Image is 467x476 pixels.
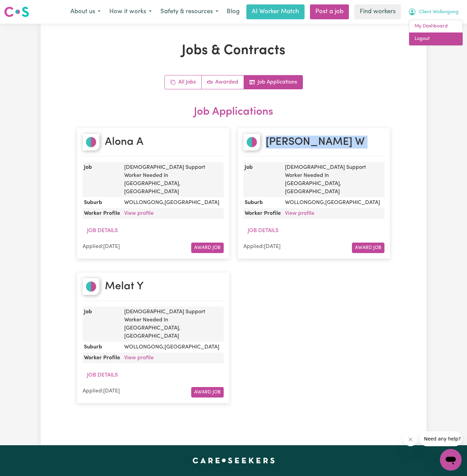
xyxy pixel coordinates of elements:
[243,208,282,219] dt: Worker Profile
[121,197,224,208] dd: WOLLONGONG , [GEOGRAPHIC_DATA]
[77,106,390,118] h2: Job Applications
[282,162,384,197] dd: [DEMOGRAPHIC_DATA] Support Worker Needed In [GEOGRAPHIC_DATA], [GEOGRAPHIC_DATA]
[83,197,121,208] dt: Suburb
[243,134,260,151] img: Katherine
[4,6,29,18] img: Careseekers logo
[354,4,401,19] a: Find workers
[420,431,462,446] iframe: Message from company
[121,307,224,342] dd: [DEMOGRAPHIC_DATA] Support Worker Needed In [GEOGRAPHIC_DATA], [GEOGRAPHIC_DATA]
[440,449,462,471] iframe: Button to launch messaging window
[83,307,121,342] dt: Job
[409,20,463,46] div: My Account
[419,8,459,16] span: Client Wollongong
[246,4,305,19] a: AI Worker Match
[83,224,122,237] button: Job Details
[409,32,463,45] a: Logout
[404,5,463,19] button: My Account
[156,5,223,19] button: Safety & resources
[83,134,99,151] img: Alona
[124,211,154,216] a: View profile
[83,208,121,219] dt: Worker Profile
[285,211,314,216] a: View profile
[243,244,281,249] span: Applied: [DATE]
[191,387,224,398] button: Award Job
[193,457,275,463] a: Careseekers home page
[83,353,121,363] dt: Worker Profile
[83,369,122,382] button: Job Details
[83,244,120,249] span: Applied: [DATE]
[310,4,349,19] a: Post a job
[121,162,224,197] dd: [DEMOGRAPHIC_DATA] Support Worker Needed In [GEOGRAPHIC_DATA], [GEOGRAPHIC_DATA]
[105,136,143,149] h2: Alona A
[223,4,244,19] a: Blog
[191,243,224,253] button: Award Job
[352,243,384,253] button: Award Job
[282,197,384,208] dd: WOLLONGONG , [GEOGRAPHIC_DATA]
[243,197,282,208] dt: Suburb
[243,224,283,237] button: Job Details
[105,280,143,293] h2: Melat Y
[83,162,121,197] dt: Job
[121,342,224,353] dd: WOLLONGONG , [GEOGRAPHIC_DATA]
[77,43,390,59] h1: Jobs & Contracts
[105,5,156,19] button: How it works
[409,20,463,33] a: My Dashboard
[404,433,417,446] iframe: Close message
[243,162,282,197] dt: Job
[124,355,154,361] a: View profile
[83,388,120,394] span: Applied: [DATE]
[66,5,105,19] button: About us
[83,278,99,295] img: Melat
[244,75,303,89] a: Job applications
[83,342,121,353] dt: Suburb
[202,75,244,89] a: Active jobs
[165,75,202,89] a: All jobs
[266,136,365,149] h2: [PERSON_NAME] W
[4,4,29,20] a: Careseekers logo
